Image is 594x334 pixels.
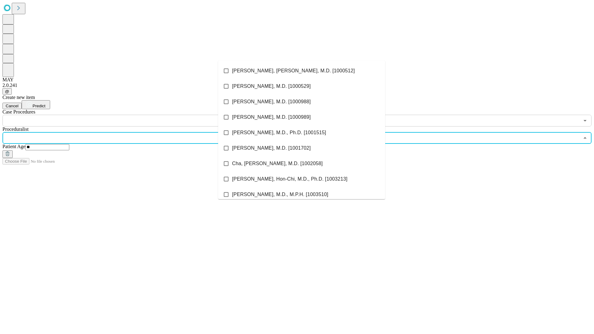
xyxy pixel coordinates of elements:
[2,109,35,114] span: Scheduled Procedure
[232,67,355,75] span: [PERSON_NAME], [PERSON_NAME], M.D. [1000512]
[581,134,589,142] button: Close
[232,191,328,198] span: [PERSON_NAME], M.D., M.P.H. [1003510]
[581,116,589,125] button: Open
[232,113,311,121] span: [PERSON_NAME], M.D. [1000989]
[2,77,592,83] div: MAY
[2,88,12,95] button: @
[2,83,592,88] div: 2.0.241
[232,98,311,105] span: [PERSON_NAME], M.D. [1000988]
[2,95,35,100] span: Create new item
[232,175,347,183] span: [PERSON_NAME], Hon-Chi, M.D., Ph.D. [1003213]
[6,104,19,108] span: Cancel
[232,129,326,136] span: [PERSON_NAME], M.D., Ph.D. [1001515]
[5,89,9,94] span: @
[232,144,311,152] span: [PERSON_NAME], M.D. [1001702]
[22,100,50,109] button: Predict
[232,160,323,167] span: Cha, [PERSON_NAME], M.D. [1002058]
[232,83,311,90] span: [PERSON_NAME], M.D. [1000529]
[2,103,22,109] button: Cancel
[2,126,28,132] span: Proceduralist
[32,104,45,108] span: Predict
[2,144,25,149] span: Patient Age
